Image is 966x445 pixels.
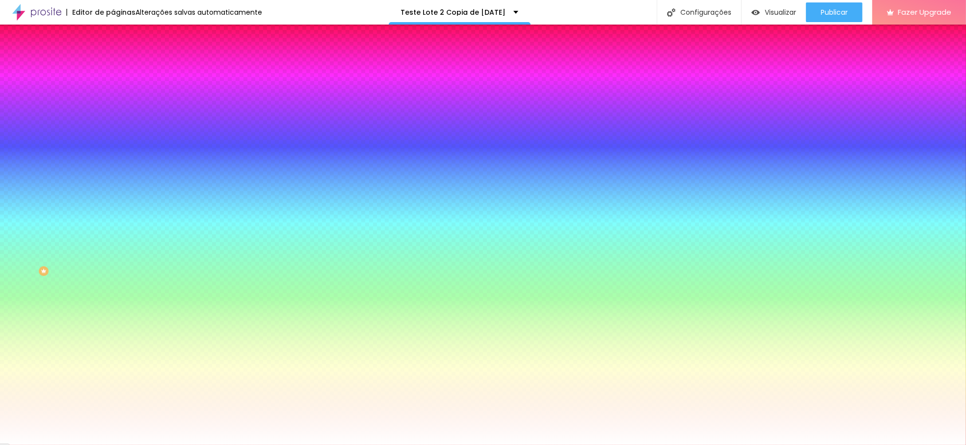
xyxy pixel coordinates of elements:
div: Alterações salvas automaticamente [135,9,262,16]
img: Icone [667,8,675,17]
span: Fazer Upgrade [898,8,951,16]
span: Publicar [821,8,848,16]
span: Visualizar [765,8,796,16]
button: Visualizar [742,2,806,22]
div: Editor de páginas [66,9,135,16]
img: view-1.svg [751,8,760,17]
button: Publicar [806,2,862,22]
p: Teste Lote 2 Copia de [DATE] [401,9,506,16]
